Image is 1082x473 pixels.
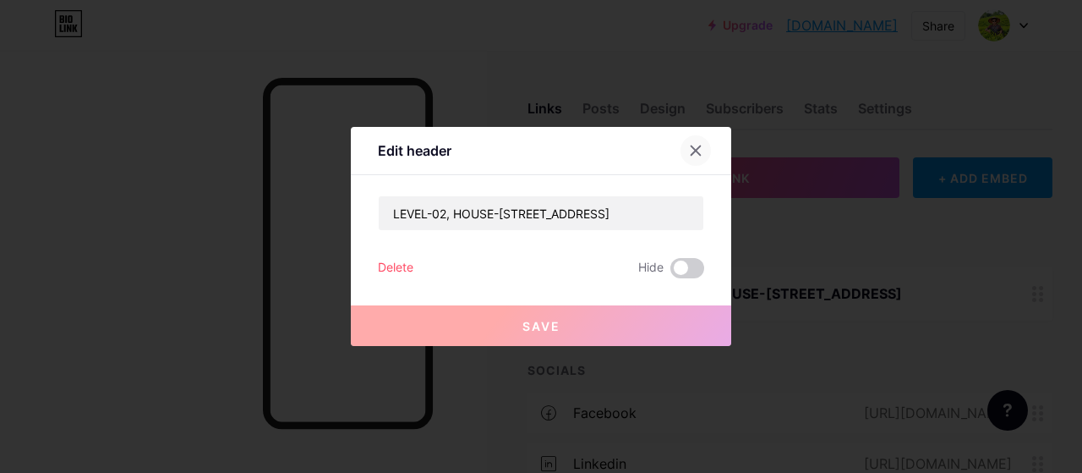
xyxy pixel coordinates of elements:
[638,258,664,278] span: Hide
[379,196,703,230] input: Title
[522,319,560,333] span: Save
[378,258,413,278] div: Delete
[378,140,451,161] div: Edit header
[351,305,731,346] button: Save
